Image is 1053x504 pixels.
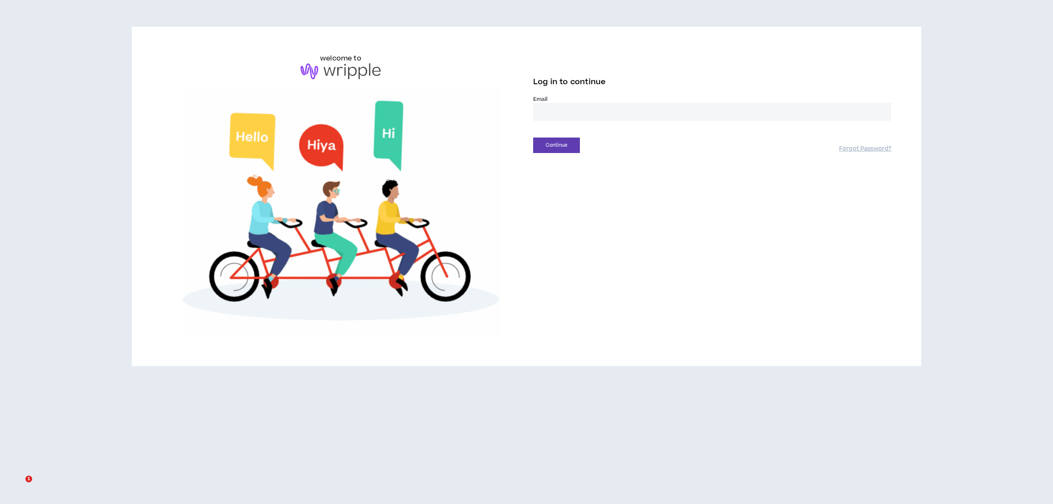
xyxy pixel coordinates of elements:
span: 1 [25,476,32,482]
h6: welcome to [320,53,361,63]
img: logo-brand.png [301,63,381,79]
img: Welcome to Wripple [162,88,520,339]
a: Forgot Password? [839,145,891,153]
button: Continue [533,138,580,153]
span: Log in to continue [533,77,606,87]
iframe: Intercom live chat [8,476,28,496]
label: Email [533,95,891,103]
